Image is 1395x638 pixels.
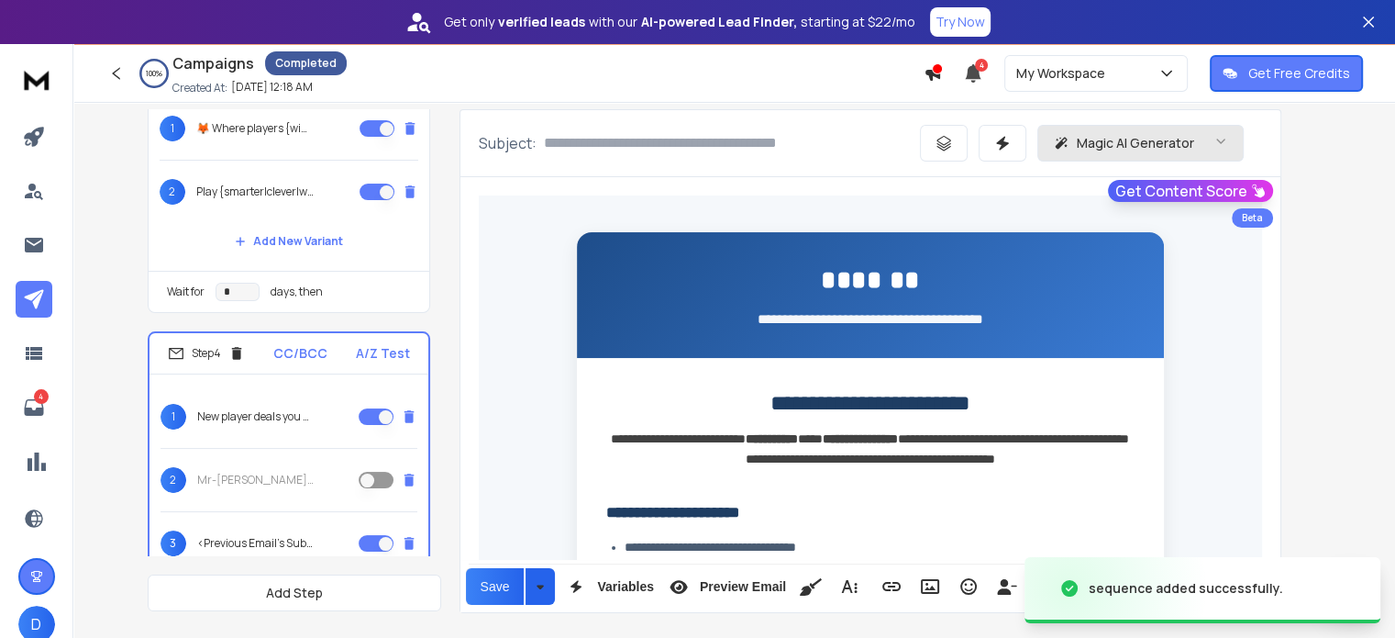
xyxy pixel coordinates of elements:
p: [DATE] 12:18 AM [231,80,313,95]
p: days, then [271,285,323,299]
p: Mr-[PERSON_NAME] - {New|Fresh|Exclusive} player deals you {won’t|will not} find {anywhere|elsewhe... [197,473,315,487]
h1: Campaigns [172,52,254,74]
p: New player deals you won’t find elsewhere [197,409,315,424]
button: Emoticons [951,568,986,605]
button: Try Now [930,7,991,37]
div: Beta [1232,208,1273,228]
button: Variables [559,568,658,605]
p: CC/BCC [273,344,327,363]
p: Get Free Credits [1248,64,1350,83]
span: Variables [593,579,658,595]
p: Created At: [172,81,227,95]
div: sequence added successfully. [1089,579,1283,598]
span: 2 [160,179,185,205]
button: Save [466,568,525,605]
span: 3 [161,531,186,556]
button: Insert Image (Ctrl+P) [913,568,947,605]
p: Subject: [479,132,537,154]
p: 4 [34,389,49,404]
span: 4 [975,59,988,72]
span: 2 [161,467,186,493]
p: A/Z Test [356,344,410,363]
p: <Previous Email's Subject> [197,536,315,551]
li: Step3CC/BCCA/Z Test1🦊 Where players {win|score|succeed} with Mr-[PERSON_NAME]’s verified offers2P... [148,44,430,313]
p: 100 % [146,68,162,79]
button: More Text [832,568,867,605]
p: Magic AI Generator [1077,134,1194,152]
span: Preview Email [696,579,790,595]
button: Get Free Credits [1210,55,1363,92]
p: My Workspace [1016,64,1113,83]
div: Step 4 [168,345,245,362]
p: 🦊 Where players {win|score|succeed} with Mr-[PERSON_NAME]’s verified offers [196,121,314,136]
p: Wait for [167,285,205,299]
img: logo [18,62,55,96]
span: 1 [160,116,185,141]
div: Completed [265,51,347,75]
button: Add Step [148,575,441,611]
li: Step4CC/BCCA/Z Test1New player deals you won’t find elsewhere2Mr-[PERSON_NAME] - {New|Fresh|Exclu... [148,331,430,624]
p: Try Now [936,13,985,31]
strong: AI-powered Lead Finder, [641,13,797,31]
button: Insert Link (Ctrl+K) [874,568,909,605]
p: Get only with our starting at $22/mo [444,13,915,31]
strong: verified leads [498,13,585,31]
button: Clean HTML [793,568,828,605]
button: Preview Email [661,568,790,605]
button: Add New Variant [220,223,358,260]
p: Play {smarter|clever|wise} with Mr-[PERSON_NAME] {verified|authentic} codes 🦊 [196,185,314,199]
button: Magic AI Generator [1037,125,1244,162]
a: 4 [16,389,52,426]
span: 1 [161,404,186,430]
button: Get Content Score [1108,180,1273,202]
